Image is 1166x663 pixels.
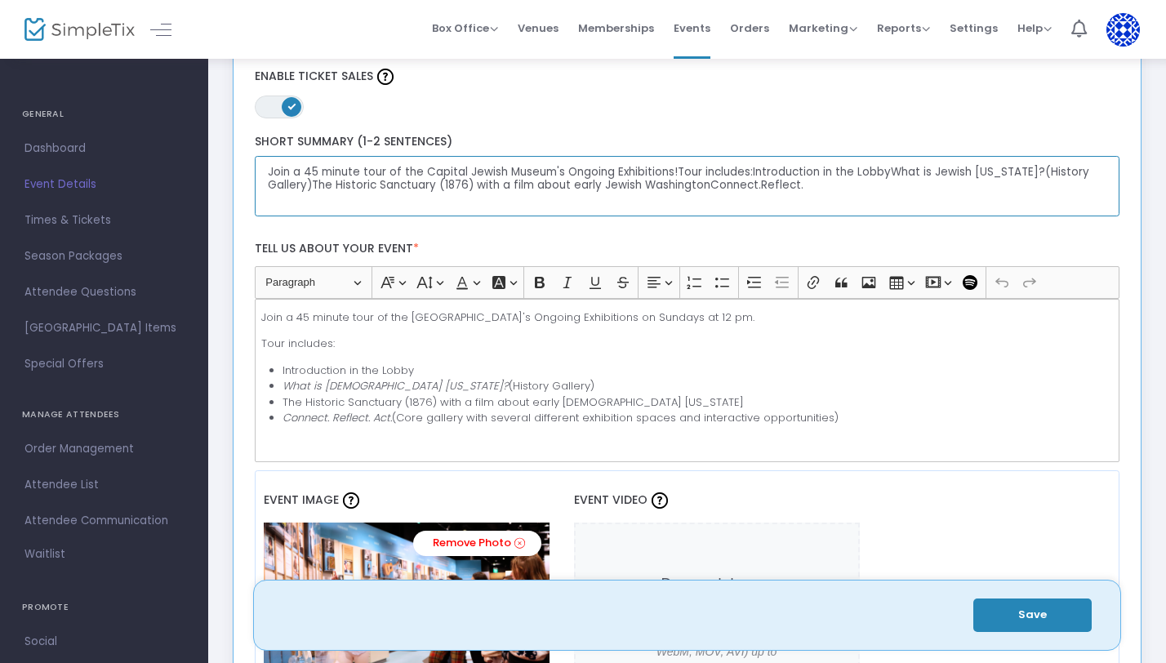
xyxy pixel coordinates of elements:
h4: MANAGE ATTENDEES [22,398,186,431]
h4: GENERAL [22,98,186,131]
span: Paragraph [265,273,350,292]
span: Dashboard [24,138,184,159]
span: Social [24,631,184,652]
li: Introduction in the Lobby [283,363,1112,379]
span: Orders [730,7,769,49]
span: [GEOGRAPHIC_DATA] Items [24,318,184,339]
span: Venues [518,7,559,49]
label: Tell us about your event [247,233,1128,266]
span: Memberships [578,7,654,49]
span: Times & Tickets [24,210,184,231]
span: Event Video [574,492,648,508]
span: Help [1017,20,1052,36]
span: Attendee Communication [24,510,184,532]
i: Connect. Reflect. Act. [283,410,392,425]
div: Editor toolbar [255,266,1120,299]
span: Waitlist [24,546,65,563]
span: Order Management [24,438,184,460]
h4: PROMOTE [22,591,186,624]
span: Attendee List [24,474,184,496]
span: Event Image [264,492,339,508]
span: Marketing [789,20,857,36]
span: Events [674,7,710,49]
span: Short Summary (1-2 Sentences) [255,133,452,149]
button: Save [973,598,1092,632]
p: Drag and drop or [649,573,785,617]
span: Special Offers [24,354,184,375]
p: Join a 45 minute tour of the [GEOGRAPHIC_DATA]'s Ongoing Exhibitions on Sundays at 12 pm. [261,309,1112,326]
p: Tour includes: [261,336,1112,352]
span: ON [287,102,296,110]
li: (History Gallery) [283,378,1112,394]
li: The Historic Sanctuary (1876) with a film about early [DEMOGRAPHIC_DATA] [US_STATE] [283,394,1112,411]
i: What is [DEMOGRAPHIC_DATA] [US_STATE]? [283,378,509,394]
span: Reports [877,20,930,36]
li: (Core gallery with several different exhibition spaces and interactive opportunities) [283,410,1112,426]
span: Event Details [24,174,184,195]
span: Season Packages [24,246,184,267]
label: Enable Ticket Sales [255,65,1120,89]
img: question-mark [343,492,359,509]
img: question-mark [377,69,394,85]
span: Box Office [432,20,498,36]
a: Remove Photo [413,531,541,556]
img: question-mark [652,492,668,509]
button: Paragraph [258,270,368,296]
span: Attendee Questions [24,282,184,303]
div: Rich Text Editor, main [255,299,1120,462]
span: Settings [950,7,998,49]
